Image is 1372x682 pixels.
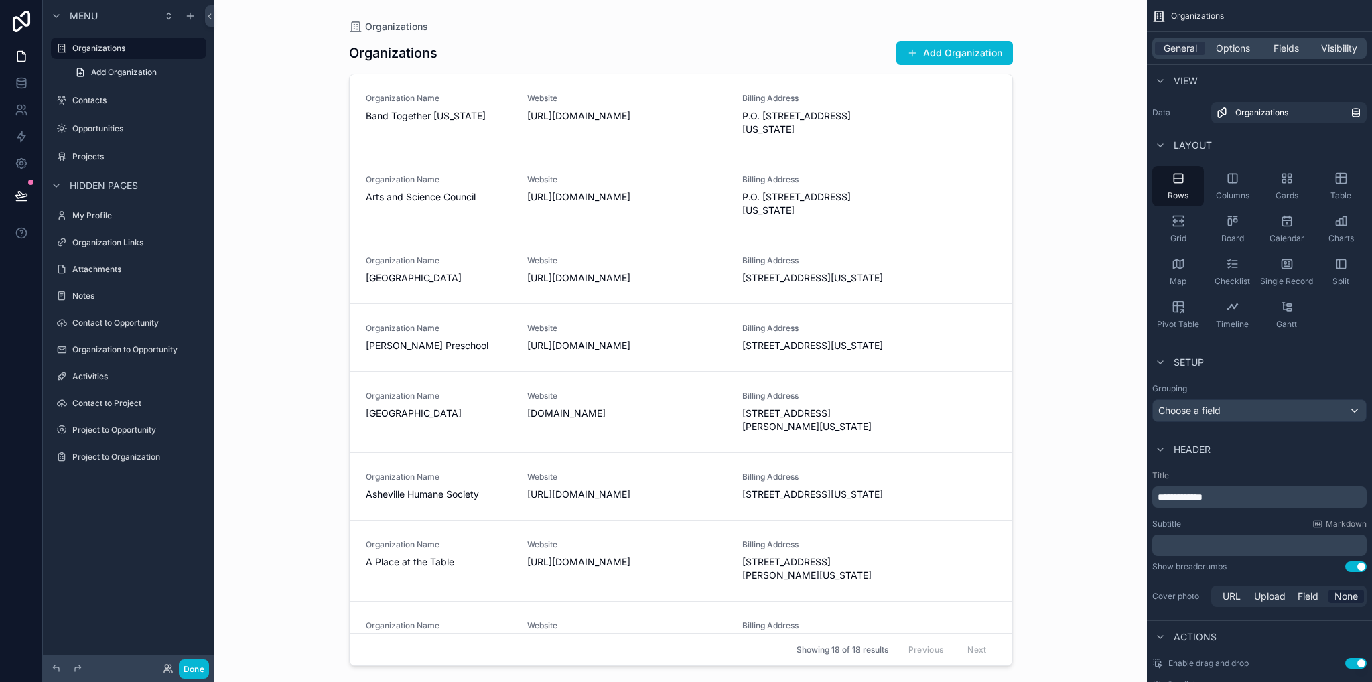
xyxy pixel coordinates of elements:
span: Menu [70,9,98,23]
button: Pivot Table [1152,295,1204,335]
a: Contacts [51,90,206,111]
span: Actions [1174,630,1217,644]
a: Contact to Opportunity [51,312,206,334]
label: Activities [72,371,204,382]
button: Done [179,659,209,679]
button: Grid [1152,209,1204,249]
label: Contact to Opportunity [72,318,204,328]
a: Add Organization [67,62,206,83]
a: Project to Organization [51,446,206,468]
button: Rows [1152,166,1204,206]
span: Header [1174,443,1211,456]
button: Board [1207,209,1258,249]
span: Table [1330,190,1351,201]
span: Timeline [1216,319,1249,330]
span: Rows [1168,190,1188,201]
label: Data [1152,107,1206,118]
label: Contacts [72,95,204,106]
a: Projects [51,146,206,167]
a: Project to Opportunity [51,419,206,441]
span: Split [1332,276,1349,287]
span: Map [1170,276,1186,287]
span: Cards [1276,190,1298,201]
span: Organizations [1171,11,1224,21]
label: Organizations [72,43,198,54]
button: Table [1315,166,1367,206]
a: Organization Links [51,232,206,253]
div: scrollable content [1152,535,1367,556]
label: Cover photo [1152,591,1206,602]
span: Organizations [1235,107,1288,118]
label: Project to Organization [72,452,204,462]
button: Cards [1261,166,1312,206]
span: None [1334,590,1358,603]
span: Layout [1174,139,1212,152]
span: Checklist [1215,276,1250,287]
span: URL [1223,590,1241,603]
span: Grid [1170,233,1186,244]
button: Map [1152,252,1204,292]
span: Options [1216,42,1250,55]
label: Contact to Project [72,398,204,409]
a: Markdown [1312,519,1367,529]
button: Columns [1207,166,1258,206]
span: Pivot Table [1157,319,1199,330]
label: Notes [72,291,204,301]
span: Markdown [1326,519,1367,529]
label: Project to Opportunity [72,425,204,435]
a: Opportunities [51,118,206,139]
div: Show breadcrumbs [1152,561,1227,572]
label: Opportunities [72,123,204,134]
button: Choose a field [1152,399,1367,422]
span: Calendar [1270,233,1304,244]
a: Attachments [51,259,206,280]
div: scrollable content [1152,486,1367,508]
span: Fields [1274,42,1299,55]
a: Organizations [51,38,206,59]
span: Choose a field [1158,405,1221,416]
span: Gantt [1276,319,1297,330]
span: Visibility [1321,42,1357,55]
button: Single Record [1261,252,1312,292]
label: Organization Links [72,237,204,248]
button: Split [1315,252,1367,292]
label: Grouping [1152,383,1187,394]
span: Setup [1174,356,1204,369]
span: General [1164,42,1197,55]
span: Board [1221,233,1244,244]
span: Add Organization [91,67,157,78]
label: Subtitle [1152,519,1181,529]
button: Timeline [1207,295,1258,335]
button: Charts [1315,209,1367,249]
span: Columns [1216,190,1249,201]
span: Field [1298,590,1318,603]
button: Gantt [1261,295,1312,335]
a: Organization to Opportunity [51,339,206,360]
a: Organizations [1211,102,1367,123]
a: My Profile [51,205,206,226]
span: Hidden pages [70,179,138,192]
a: Notes [51,285,206,307]
label: Attachments [72,264,204,275]
span: Charts [1328,233,1354,244]
button: Checklist [1207,252,1258,292]
span: Upload [1254,590,1286,603]
label: My Profile [72,210,204,221]
label: Organization to Opportunity [72,344,204,355]
a: Contact to Project [51,393,206,414]
span: View [1174,74,1198,88]
span: Single Record [1260,276,1313,287]
label: Title [1152,470,1367,481]
span: Showing 18 of 18 results [797,644,888,655]
button: Calendar [1261,209,1312,249]
label: Projects [72,151,204,162]
a: Activities [51,366,206,387]
span: Enable drag and drop [1168,658,1249,669]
